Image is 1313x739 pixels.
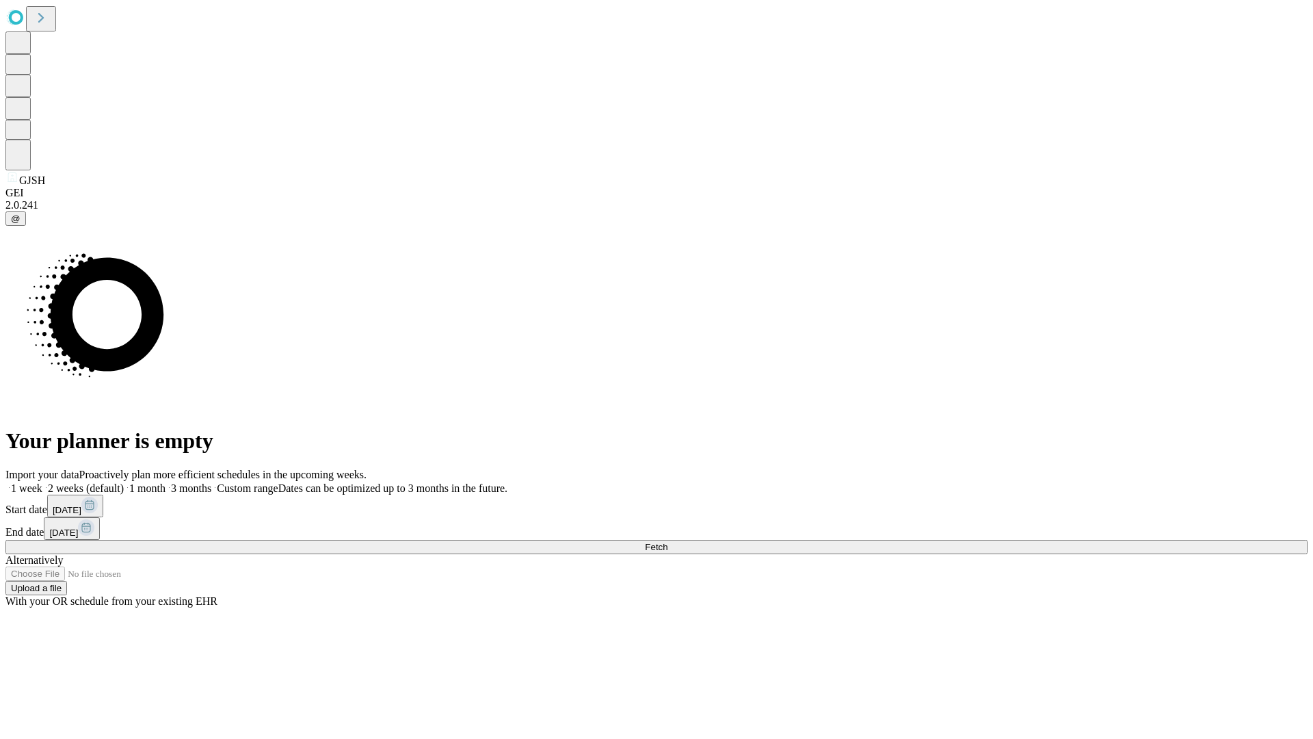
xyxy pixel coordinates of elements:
div: Start date [5,495,1308,517]
span: Custom range [217,482,278,494]
span: 1 month [129,482,165,494]
button: Fetch [5,540,1308,554]
button: [DATE] [47,495,103,517]
span: 3 months [171,482,211,494]
span: 1 week [11,482,42,494]
span: @ [11,213,21,224]
h1: Your planner is empty [5,428,1308,454]
span: Proactively plan more efficient schedules in the upcoming weeks. [79,469,367,480]
div: End date [5,517,1308,540]
span: GJSH [19,174,45,186]
button: Upload a file [5,581,67,595]
span: Alternatively [5,554,63,566]
span: With your OR schedule from your existing EHR [5,595,217,607]
span: Import your data [5,469,79,480]
span: 2 weeks (default) [48,482,124,494]
div: 2.0.241 [5,199,1308,211]
span: Dates can be optimized up to 3 months in the future. [278,482,507,494]
div: GEI [5,187,1308,199]
span: [DATE] [49,528,78,538]
span: Fetch [645,542,667,552]
span: [DATE] [53,505,81,515]
button: [DATE] [44,517,100,540]
button: @ [5,211,26,226]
